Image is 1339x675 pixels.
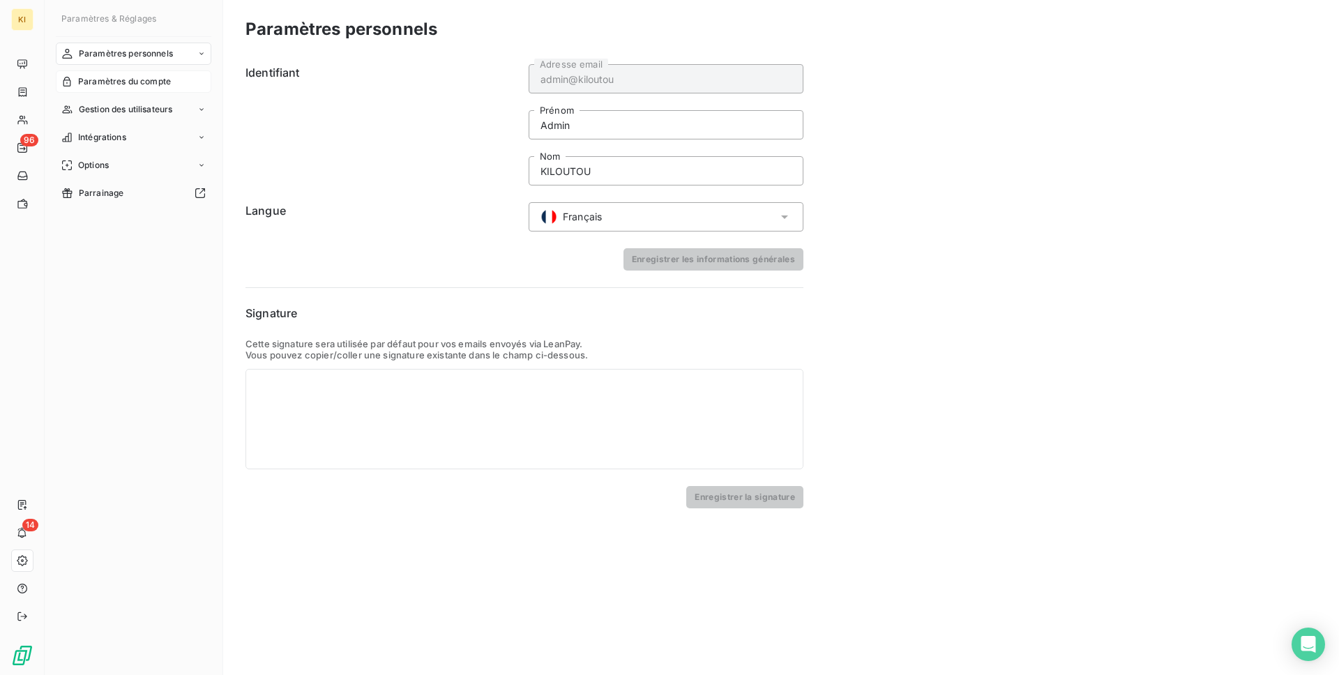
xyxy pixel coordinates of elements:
[245,64,520,185] h6: Identifiant
[245,305,803,321] h6: Signature
[245,17,437,42] h3: Paramètres personnels
[78,131,126,144] span: Intégrations
[56,182,211,204] a: Parrainage
[529,110,803,139] input: placeholder
[1292,628,1325,661] div: Open Intercom Messenger
[11,644,33,667] img: Logo LeanPay
[78,75,171,88] span: Paramètres du compte
[22,519,38,531] span: 14
[529,156,803,185] input: placeholder
[11,8,33,31] div: KI
[79,187,124,199] span: Parrainage
[245,202,520,232] h6: Langue
[686,486,803,508] button: Enregistrer la signature
[245,349,803,361] p: Vous pouvez copier/coller une signature existante dans le champ ci-dessous.
[61,13,156,24] span: Paramètres & Réglages
[56,70,211,93] a: Paramètres du compte
[79,103,173,116] span: Gestion des utilisateurs
[20,134,38,146] span: 96
[529,64,803,93] input: placeholder
[623,248,803,271] button: Enregistrer les informations générales
[79,47,173,60] span: Paramètres personnels
[245,338,803,349] p: Cette signature sera utilisée par défaut pour vos emails envoyés via LeanPay.
[78,159,109,172] span: Options
[563,210,602,224] span: Français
